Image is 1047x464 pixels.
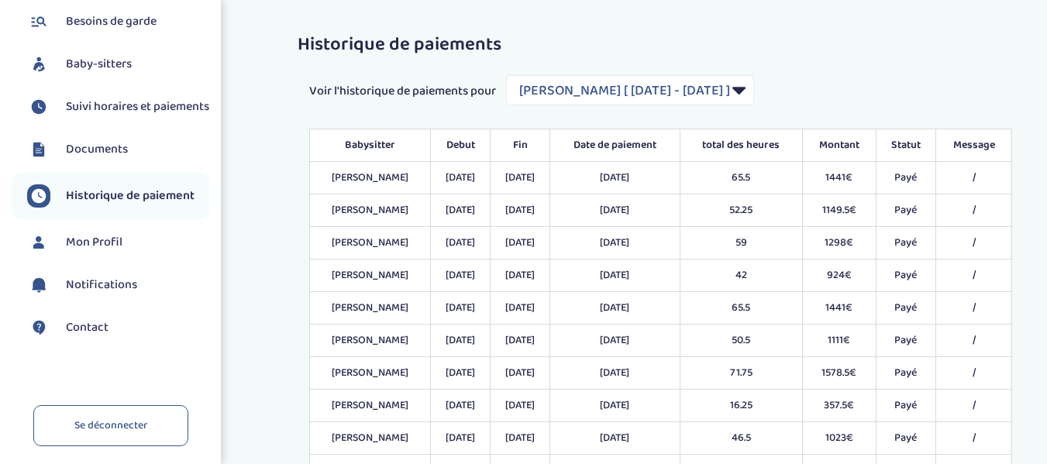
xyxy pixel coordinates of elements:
[491,292,550,325] td: [DATE]
[550,259,680,292] td: [DATE]
[802,129,876,162] th: Montant
[66,140,128,159] span: Documents
[309,357,431,390] td: [PERSON_NAME]
[876,259,935,292] td: Payé
[802,227,876,259] td: 1298€
[309,82,496,101] span: Voir l'historique de paiements pour
[680,390,802,422] td: 16.25
[802,259,876,292] td: 924€
[802,292,876,325] td: 1441€
[876,325,935,357] td: Payé
[550,422,680,455] td: [DATE]
[876,194,935,227] td: Payé
[491,227,550,259] td: [DATE]
[491,357,550,390] td: [DATE]
[802,390,876,422] td: 357.5€
[550,129,680,162] th: Date de paiement
[936,162,1012,194] td: /
[680,422,802,455] td: 46.5
[309,292,431,325] td: [PERSON_NAME]
[680,227,802,259] td: 59
[550,292,680,325] td: [DATE]
[491,129,550,162] th: Fin
[550,194,680,227] td: [DATE]
[309,259,431,292] td: [PERSON_NAME]
[431,227,491,259] td: [DATE]
[66,98,209,116] span: Suivi horaires et paiements
[431,259,491,292] td: [DATE]
[27,184,209,208] a: Historique de paiement
[936,357,1012,390] td: /
[876,227,935,259] td: Payé
[680,325,802,357] td: 50.5
[491,259,550,292] td: [DATE]
[27,231,209,254] a: Mon Profil
[27,316,209,339] a: Contact
[680,129,802,162] th: total des heures
[27,10,209,33] a: Besoins de garde
[27,316,50,339] img: contact.svg
[431,194,491,227] td: [DATE]
[27,95,50,119] img: suivihoraire.svg
[66,233,122,252] span: Mon Profil
[27,184,50,208] img: suivihoraire.svg
[66,55,132,74] span: Baby-sitters
[309,325,431,357] td: [PERSON_NAME]
[27,53,50,76] img: babysitters.svg
[27,95,209,119] a: Suivi horaires et paiements
[680,292,802,325] td: 65.5
[66,12,157,31] span: Besoins de garde
[66,187,195,205] span: Historique de paiement
[491,422,550,455] td: [DATE]
[876,422,935,455] td: Payé
[33,405,188,446] a: Se déconnecter
[876,292,935,325] td: Payé
[27,53,209,76] a: Baby-sitters
[66,318,108,337] span: Contact
[802,194,876,227] td: 1149.5€
[309,227,431,259] td: [PERSON_NAME]
[491,194,550,227] td: [DATE]
[802,357,876,390] td: 1578.5€
[491,162,550,194] td: [DATE]
[431,162,491,194] td: [DATE]
[876,162,935,194] td: Payé
[936,292,1012,325] td: /
[936,422,1012,455] td: /
[309,129,431,162] th: Babysitter
[491,390,550,422] td: [DATE]
[680,357,802,390] td: 71.75
[550,357,680,390] td: [DATE]
[27,138,50,161] img: documents.svg
[431,325,491,357] td: [DATE]
[431,292,491,325] td: [DATE]
[876,129,935,162] th: Statut
[27,273,209,297] a: Notifications
[936,194,1012,227] td: /
[431,129,491,162] th: Debut
[27,273,50,297] img: notification.svg
[298,35,1025,55] h3: Historique de paiements
[27,10,50,33] img: besoin.svg
[309,422,431,455] td: [PERSON_NAME]
[431,357,491,390] td: [DATE]
[680,162,802,194] td: 65.5
[802,422,876,455] td: 1023€
[680,194,802,227] td: 52.25
[550,390,680,422] td: [DATE]
[66,276,137,294] span: Notifications
[431,390,491,422] td: [DATE]
[936,259,1012,292] td: /
[802,162,876,194] td: 1441€
[27,231,50,254] img: profil.svg
[309,162,431,194] td: [PERSON_NAME]
[550,227,680,259] td: [DATE]
[550,162,680,194] td: [DATE]
[936,325,1012,357] td: /
[680,259,802,292] td: 42
[936,129,1012,162] th: Message
[802,325,876,357] td: 1111€
[936,390,1012,422] td: /
[876,390,935,422] td: Payé
[431,422,491,455] td: [DATE]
